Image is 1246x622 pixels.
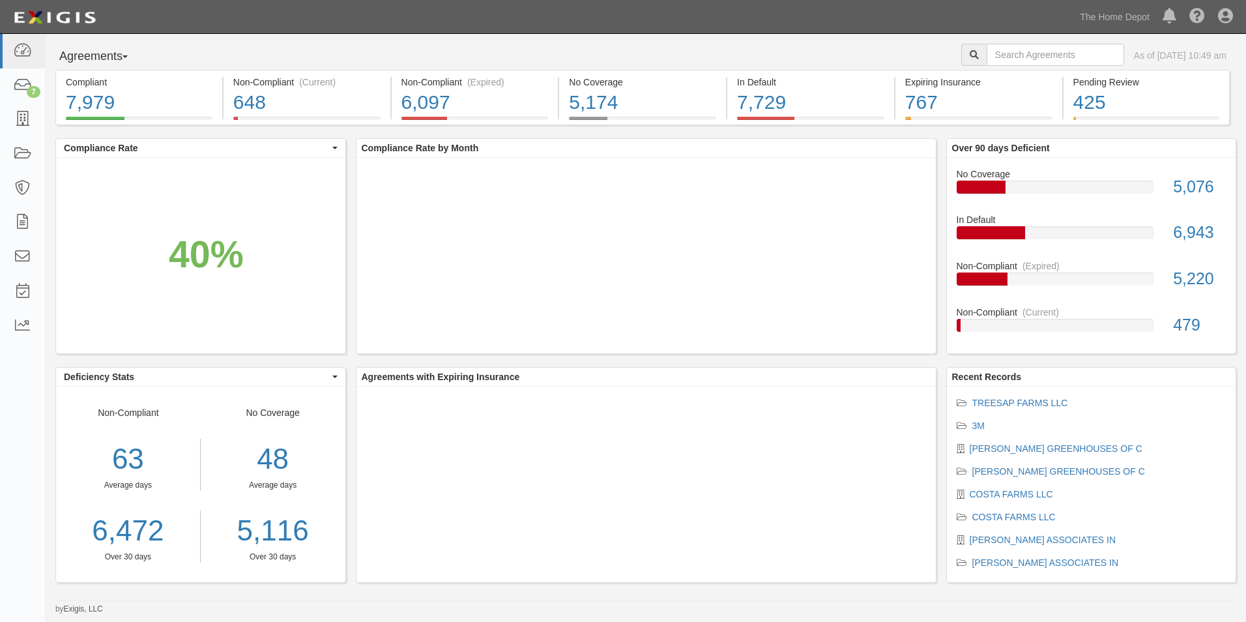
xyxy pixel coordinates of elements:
[1163,221,1236,244] div: 6,943
[64,604,103,614] a: Exigis, LLC
[972,512,1056,522] a: COSTA FARMS LLC
[56,439,200,480] div: 63
[1073,76,1220,89] div: Pending Review
[1163,314,1236,337] div: 479
[56,511,200,552] a: 6,472
[957,306,1226,342] a: Non-Compliant(Current)479
[56,139,345,157] button: Compliance Rate
[737,76,884,89] div: In Default
[233,89,381,117] div: 648
[392,117,558,127] a: Non-Compliant(Expired)6,097
[64,370,329,383] span: Deficiency Stats
[210,511,336,552] a: 5,116
[66,76,212,89] div: Compliant
[362,143,479,153] b: Compliance Rate by Month
[201,406,345,563] div: No Coverage
[727,117,894,127] a: In Default7,729
[957,259,1226,306] a: Non-Compliant(Expired)5,220
[56,368,345,386] button: Deficiency Stats
[972,398,1068,408] a: TREESAP FARMS LLC
[569,89,716,117] div: 5,174
[66,89,212,117] div: 7,979
[55,117,222,127] a: Compliant7,979
[233,76,381,89] div: Non-Compliant (Current)
[210,552,336,563] div: Over 30 days
[952,143,1050,153] b: Over 90 days Deficient
[1163,267,1236,291] div: 5,220
[56,406,201,563] div: Non-Compliant
[401,89,549,117] div: 6,097
[970,489,1053,499] a: COSTA FARMS LLC
[947,259,1236,273] div: Non-Compliant
[905,89,1052,117] div: 767
[64,141,329,155] span: Compliance Rate
[952,372,1022,382] b: Recent Records
[1073,89,1220,117] div: 425
[27,86,40,98] div: 7
[210,480,336,491] div: Average days
[947,168,1236,181] div: No Coverage
[56,552,200,563] div: Over 30 days
[987,44,1124,66] input: Search Agreements
[401,76,549,89] div: Non-Compliant (Expired)
[1163,175,1236,199] div: 5,076
[957,168,1226,214] a: No Coverage5,076
[169,228,244,282] div: 40%
[55,604,103,615] small: by
[737,89,884,117] div: 7,729
[970,535,1116,545] a: [PERSON_NAME] ASSOCIATES IN
[905,76,1052,89] div: Expiring Insurance
[957,213,1226,259] a: In Default6,943
[299,76,336,89] div: (Current)
[972,421,985,431] a: 3M
[947,306,1236,319] div: Non-Compliant
[1022,306,1059,319] div: (Current)
[559,117,726,127] a: No Coverage5,174
[1022,259,1060,273] div: (Expired)
[467,76,504,89] div: (Expired)
[895,117,1062,127] a: Expiring Insurance767
[1064,117,1230,127] a: Pending Review425
[55,44,153,70] button: Agreements
[224,117,390,127] a: Non-Compliant(Current)648
[1189,9,1205,25] i: Help Center - Complianz
[947,213,1236,226] div: In Default
[1073,4,1156,30] a: The Home Depot
[210,439,336,480] div: 48
[362,372,520,382] b: Agreements with Expiring Insurance
[56,480,200,491] div: Average days
[1134,49,1226,62] div: As of [DATE] 10:49 am
[970,443,1142,454] a: [PERSON_NAME] GREENHOUSES OF C
[10,6,100,29] img: logo-5460c22ac91f19d4615b14bd174203de0afe785f0fc80cf4dbbc73dc1793850b.png
[972,466,1145,477] a: [PERSON_NAME] GREENHOUSES OF C
[569,76,716,89] div: No Coverage
[972,557,1119,568] a: [PERSON_NAME] ASSOCIATES IN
